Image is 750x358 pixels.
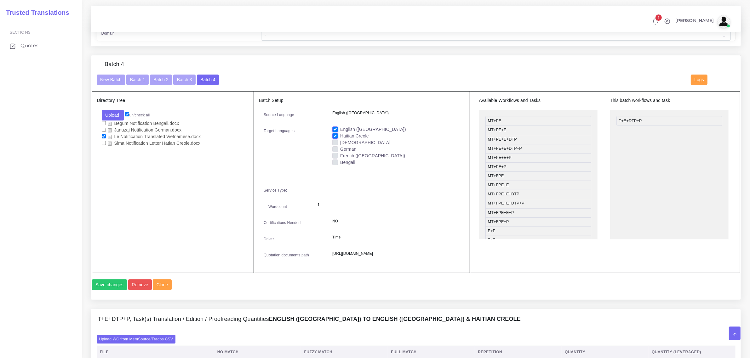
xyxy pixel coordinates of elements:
span: [PERSON_NAME] [675,18,714,23]
h5: Directory Tree [97,98,249,103]
a: Clone [153,279,173,290]
li: T+E [485,236,591,245]
label: Certifications Needed [264,220,301,226]
li: T+E+DTP+P [616,116,722,126]
label: Source Language [264,112,294,118]
span: Logs [695,77,704,82]
h5: Available Workflows and Tasks [479,98,598,103]
a: Remove [128,279,153,290]
h4: Batch 4 [105,61,124,68]
a: Le Notification Translated Vietnamese.docx [106,134,203,140]
li: MT+FPE+E [485,181,591,190]
p: NO [332,218,460,225]
span: 1 [656,14,662,21]
p: 1 [318,202,455,208]
button: Batch 4 [197,75,219,85]
h4: T+E+DTP+P, Task(s) Translation / Edition / Proofreading Quantities [98,316,521,323]
button: Remove [128,279,152,290]
label: Quotation documents path [264,252,309,258]
a: Batch 4 [197,77,219,82]
button: Upload [102,110,124,120]
label: French ([GEOGRAPHIC_DATA]) [340,153,405,159]
button: Batch 3 [173,75,195,85]
p: [URL][DOMAIN_NAME] [332,250,460,257]
button: New Batch [97,75,125,85]
li: MT+FPE+E+P [485,208,591,218]
a: New Batch [97,77,125,82]
li: MT+PE+P [485,162,591,172]
h2: Trusted Translations [2,9,69,16]
button: Logs [691,75,707,85]
a: 1 [650,18,661,25]
button: Save changes [92,279,127,290]
span: Sections [10,30,31,35]
a: [PERSON_NAME]avatar [672,15,732,28]
label: Driver [264,236,274,242]
div: T+E+DTP+P, Task(s) Translation / Edition / Proofreading QuantitiesEnglish ([GEOGRAPHIC_DATA]) TO ... [91,309,741,329]
h5: Batch Setup [259,98,465,103]
button: Batch 2 [150,75,172,85]
img: avatar [718,15,730,28]
li: MT+PE+E [485,126,591,135]
li: MT+FPE+E+DTP+P [485,199,591,208]
label: Service Type: [264,187,287,193]
label: Wordcount [268,204,287,210]
a: Quotes [5,39,77,52]
li: MT+PE+E+DTP+P [485,144,591,154]
input: un/check all [125,112,129,116]
label: Domain [101,31,115,36]
a: Batch 1 [126,77,148,82]
a: Batch 2 [150,77,172,82]
a: Begum Notification Bengali.docx [106,120,181,126]
label: [DEMOGRAPHIC_DATA] [340,139,390,146]
b: English ([GEOGRAPHIC_DATA]) TO English ([GEOGRAPHIC_DATA]) & Haitian Creole [269,316,521,322]
label: un/check all [125,112,150,118]
li: MT+PE+E+DTP [485,135,591,144]
li: MT+FPE [485,171,591,181]
a: Sima Notification Letter Hatian Creole.docx [106,140,203,146]
label: English ([GEOGRAPHIC_DATA]) [340,126,406,133]
label: Upload WC from MemSource/Trados CSV [97,335,176,343]
li: E+P [485,227,591,236]
span: Quotes [20,42,38,49]
li: MT+FPE+P [485,217,591,227]
h5: This batch workflows and task [610,98,729,103]
a: Batch 3 [173,77,195,82]
label: German [340,146,356,153]
label: Target Languages [264,128,295,134]
button: Batch 1 [126,75,148,85]
label: Haitian Creole [340,133,369,139]
a: Trusted Translations [2,8,69,18]
button: Clone [153,279,172,290]
label: Bengali [340,159,355,166]
p: Time [332,234,460,241]
li: MT+PE [485,116,591,126]
li: MT+PE+E+P [485,153,591,163]
p: English ([GEOGRAPHIC_DATA]) [332,110,460,116]
li: MT+FPE+E+DTP [485,190,591,199]
a: Januzaj Notification German.docx [106,127,184,133]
